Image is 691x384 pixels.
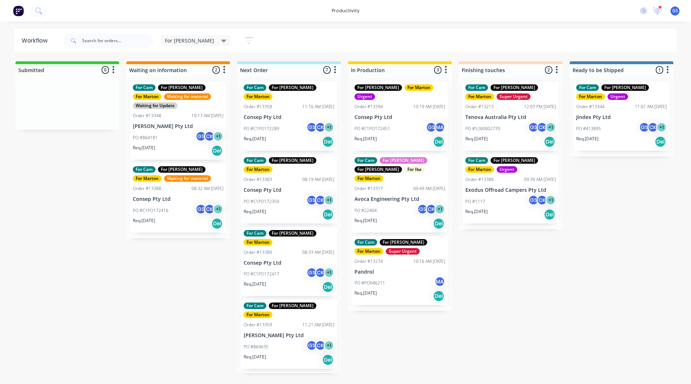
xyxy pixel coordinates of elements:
div: Waiting for Update [133,102,177,109]
div: For Iba [405,166,424,173]
p: PO #C1PO172350 [244,198,279,205]
p: PO #1117 [465,198,485,205]
p: Jindex Pty Ltd [576,114,667,120]
div: GS [306,267,317,278]
div: 10:16 AM [DATE] [413,258,445,265]
div: + 1 [324,195,334,206]
div: Urgent [497,166,517,173]
div: + 1 [545,122,556,133]
div: For CamFor [PERSON_NAME]For MartonSuper UrgentOrder #1327410:16 AM [DATE]PandrolPO #PO046211MAReq... [352,236,448,305]
div: For CamFor [PERSON_NAME]For [PERSON_NAME]For IbaFor MartonOrder #1331709:49 AM [DATE]Avoca Engine... [352,154,448,233]
p: Consep Pty Ltd [244,187,334,193]
div: GS [306,195,317,206]
p: PO #C1PO172417 [244,271,279,277]
span: For [PERSON_NAME] [165,37,214,44]
p: Pandrol [354,269,445,275]
div: GS [306,340,317,351]
div: For Cam [465,157,488,164]
div: For CamFor [PERSON_NAME]For MartonUrgentOrder #1338609:30 AM [DATE]Exodus Offroad Campers Pty Ltd... [462,154,559,224]
div: For [PERSON_NAME]For MartonUrgentOrder #1339410:19 AM [DATE]Consep Pty LtdPO #C1PO172451GSMAReq.[... [352,81,448,151]
p: [PERSON_NAME] Pty Ltd [133,123,223,129]
div: GS [426,122,437,133]
div: Order #13386 [465,176,494,183]
div: Super Urgent [386,248,420,255]
div: Del [322,281,334,293]
div: 10:19 AM [DATE] [413,103,445,110]
p: Req. [DATE] [244,354,266,360]
div: + 1 [656,122,667,133]
div: CK [204,131,215,142]
div: For CamFor [PERSON_NAME]For MartonUrgentOrder #1334411:01 AM [DATE]Jindex Pty LtdPO #413895GSCK+1... [573,81,670,151]
div: Del [211,218,223,229]
img: Factory [13,5,24,16]
div: For [PERSON_NAME] [269,303,316,309]
div: CK [315,195,326,206]
p: PO #PO046211 [354,280,385,286]
div: For [PERSON_NAME] [491,157,538,164]
div: Del [544,136,555,147]
p: Exodus Offroad Campers Pty Ltd [465,187,556,193]
div: MA [434,276,445,287]
div: Del [211,145,223,156]
p: Consep Pty Ltd [354,114,445,120]
div: For CamFor [PERSON_NAME]For MartonOrder #1338308:19 AM [DATE]Consep Pty LtdPO #C1PO172350GSCK+1Re... [241,154,337,224]
div: Del [322,209,334,220]
p: Req. [DATE] [354,136,377,142]
p: Consep Pty Ltd [244,114,334,120]
div: 09:49 AM [DATE] [413,185,445,192]
div: Waiting for material [164,93,211,100]
div: CK [537,122,547,133]
p: Req. [DATE] [244,208,266,215]
div: 08:33 AM [DATE] [302,249,334,256]
div: GS [195,204,206,215]
div: For CamFor [PERSON_NAME]For MartonSuper UrgentOrder #1321312:03 PM [DATE]Tenova Australia Pty Ltd... [462,81,559,151]
div: Order #13388 [133,185,161,192]
div: For [PERSON_NAME] [380,157,427,164]
div: Order #13317 [354,185,383,192]
div: 09:30 AM [DATE] [524,176,556,183]
div: For Marton [244,239,272,246]
div: GS [195,131,206,142]
div: + 1 [213,131,223,142]
div: For [PERSON_NAME] [491,84,538,91]
div: For Cam [354,157,377,164]
div: Waiting for material [164,175,211,182]
div: 11:16 AM [DATE] [302,103,334,110]
div: productivity [328,5,363,16]
div: For Marton [244,312,272,318]
div: Order #13394 [354,103,383,110]
div: Order #13348 [133,112,161,119]
p: PO #413895 [576,125,601,132]
div: GS [528,195,539,206]
div: Workflow [22,36,51,45]
div: For Cam [244,84,266,91]
p: Req. [DATE] [133,217,155,224]
div: CK [315,122,326,133]
div: Del [433,290,444,302]
div: Order #13383 [244,176,272,183]
div: For [PERSON_NAME] [269,84,316,91]
p: Req. [DATE] [465,136,488,142]
input: Search for orders... [82,34,153,48]
div: Order #13274 [354,258,383,265]
div: Order #13358 [244,103,272,110]
div: 08:19 AM [DATE] [302,176,334,183]
div: For Marton [576,93,605,100]
div: For Cam [133,166,155,173]
div: GS [528,122,539,133]
div: 08:32 AM [DATE] [191,185,223,192]
div: Urgent [354,93,375,100]
p: Req. [DATE] [133,145,155,151]
div: For Cam [576,84,599,91]
div: + 1 [324,122,334,133]
p: PO #864635 [244,344,268,350]
div: For Cam [244,230,266,237]
p: Consep Pty Ltd [133,196,223,202]
div: 11:01 AM [DATE] [635,103,667,110]
div: Order #13213 [465,103,494,110]
div: MA [434,122,445,133]
div: For [PERSON_NAME] [354,166,402,173]
p: Req. [DATE] [244,281,266,287]
div: CK [315,267,326,278]
div: For CamFor [PERSON_NAME]For MartonWaiting for materialOrder #1338808:32 AM [DATE]Consep Pty LtdPO... [130,163,226,233]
